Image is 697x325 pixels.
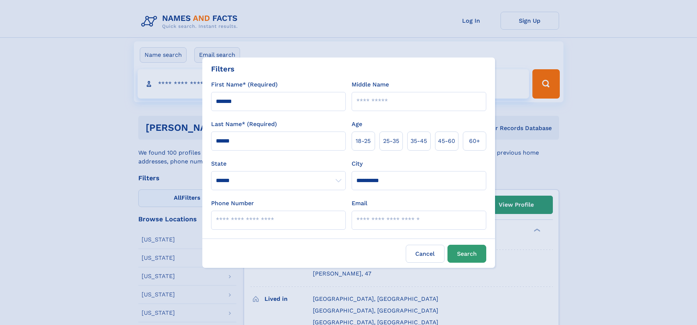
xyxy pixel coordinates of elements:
label: Last Name* (Required) [211,120,277,129]
label: State [211,159,346,168]
label: Age [352,120,362,129]
span: 18‑25 [356,137,371,145]
span: 35‑45 [411,137,427,145]
button: Search [447,245,486,263]
label: Phone Number [211,199,254,208]
label: Cancel [406,245,445,263]
label: Email [352,199,367,208]
div: Filters [211,63,235,74]
label: Middle Name [352,80,389,89]
span: 45‑60 [438,137,455,145]
span: 25‑35 [383,137,399,145]
label: First Name* (Required) [211,80,278,89]
label: City [352,159,363,168]
span: 60+ [469,137,480,145]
